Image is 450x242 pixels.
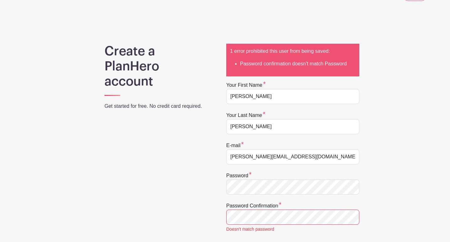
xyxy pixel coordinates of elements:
[240,60,356,68] li: Password confirmation doesn't match Password
[104,102,210,110] p: Get started for free. No credit card required.
[226,202,281,210] label: Password confirmation
[226,226,359,233] div: Doesn't match password
[226,149,359,164] input: e.g. julie@eventco.com
[226,119,359,134] input: e.g. Smith
[226,89,359,104] input: e.g. Julie
[226,142,244,149] label: E-mail
[226,172,252,179] label: Password
[230,47,356,55] p: 1 error prohibited this user from being saved:
[226,81,266,89] label: Your first name
[226,112,265,119] label: Your last name
[104,44,210,89] h1: Create a PlanHero account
